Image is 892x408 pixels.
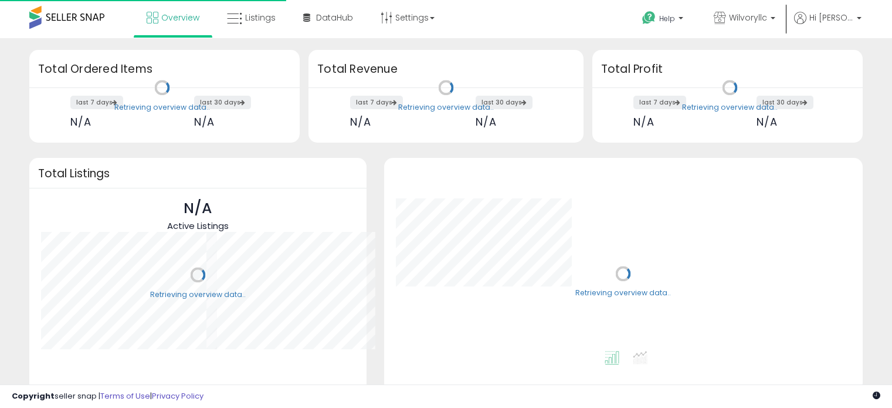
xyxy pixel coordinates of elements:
div: Retrieving overview data.. [150,289,246,300]
div: seller snap | | [12,391,204,402]
div: Retrieving overview data.. [682,102,778,113]
span: Listings [245,12,276,23]
span: Help [659,14,675,23]
span: Overview [161,12,199,23]
span: Hi [PERSON_NAME] [809,12,853,23]
a: Help [633,2,695,38]
div: Retrieving overview data.. [575,288,671,299]
i: Get Help [642,11,656,25]
div: Retrieving overview data.. [114,102,210,113]
span: DataHub [316,12,353,23]
strong: Copyright [12,390,55,402]
a: Hi [PERSON_NAME] [794,12,862,38]
span: Wilvoryllc [729,12,767,23]
div: Retrieving overview data.. [398,102,494,113]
